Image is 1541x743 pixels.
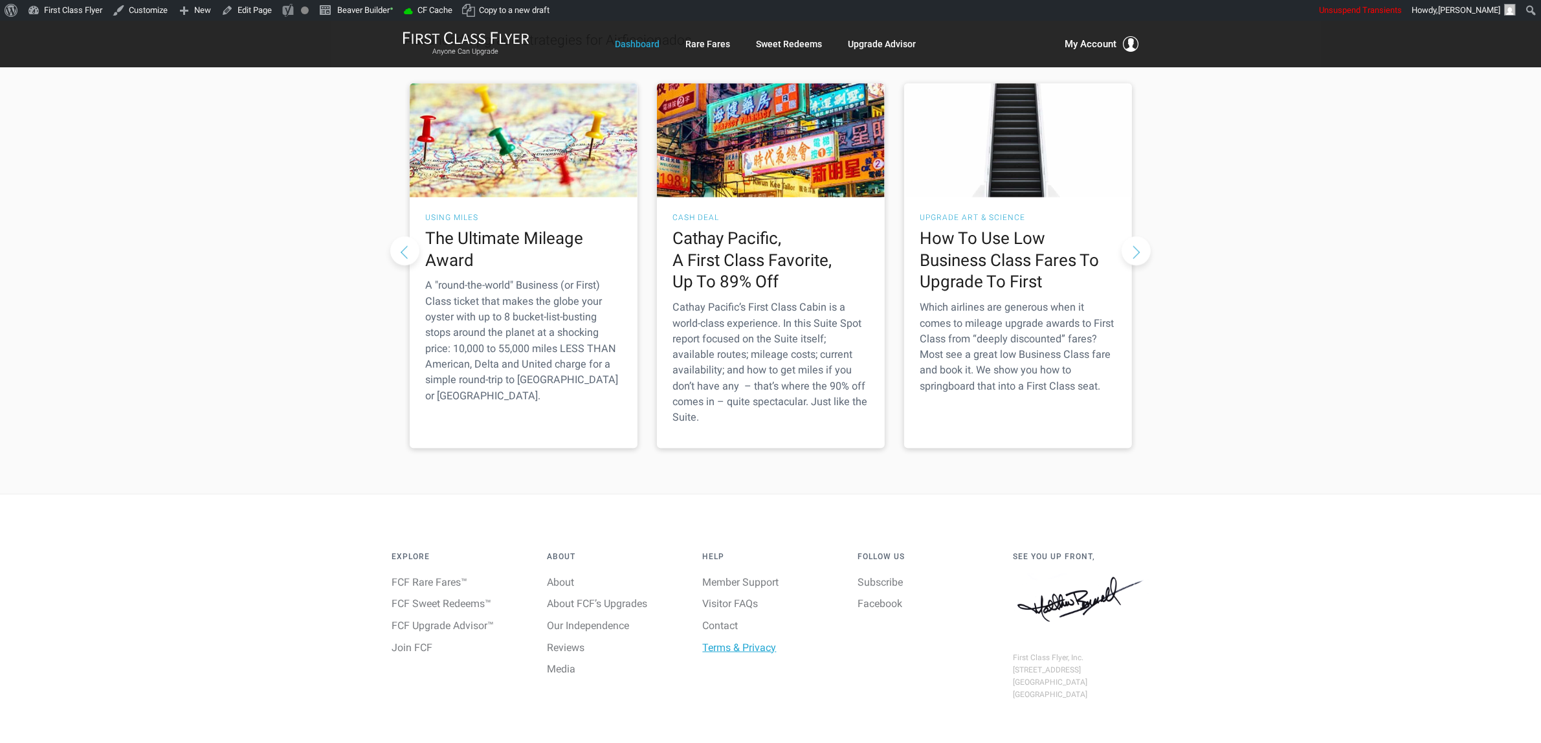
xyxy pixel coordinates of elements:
[858,597,903,610] a: Facebook
[673,228,869,293] h2: Cathay Pacific, A First Class Favorite, Up To 89% Off
[1014,664,1149,702] div: [STREET_ADDRESS] [GEOGRAPHIC_DATA] [GEOGRAPHIC_DATA]
[1122,237,1151,266] button: Next slide
[390,2,394,16] span: •
[392,597,492,610] a: FCF Sweet Redeems™
[858,553,994,561] h4: Follow Us
[426,228,621,272] h2: The Ultimate Mileage Award
[757,32,823,56] a: Sweet Redeems
[548,597,648,610] a: About FCF’s Upgrades
[1014,652,1149,664] div: First Class Flyer, Inc.
[920,214,1116,221] h3: Upgrade Art & Science
[403,47,529,56] small: Anyone Can Upgrade
[1065,36,1117,52] span: My Account
[920,300,1116,394] p: Which airlines are generous when it comes to mileage upgrade awards to First Class from “deeply d...
[615,32,660,56] a: Dashboard
[410,83,637,449] a: Using Miles The Ultimate Mileage Award A "round-the-world" Business (or First) Class ticket that ...
[392,619,494,632] a: FCF Upgrade Advisor™
[657,83,885,449] a: Cash Deal Cathay Pacific,A First Class Favorite,Up To 89% Off Cathay Pacific’s First Class Cabin ...
[403,31,529,57] a: First Class FlyerAnyone Can Upgrade
[703,619,738,632] a: Contact
[686,32,731,56] a: Rare Fares
[426,214,621,221] h3: Using Miles
[548,553,683,561] h4: About
[426,278,621,403] p: A "round-the-world" Business (or First) Class ticket that makes the globe your oyster with up to ...
[548,641,585,654] a: Reviews
[1014,574,1149,626] img: Matthew J. Bennett
[858,576,904,588] a: Subscribe
[548,576,575,588] a: About
[1319,5,1402,15] span: Unsuspend Transients
[703,641,777,654] a: Terms & Privacy
[673,300,869,425] p: Cathay Pacific’s First Class Cabin is a world-class experience. In this Suite Spot report focused...
[1014,553,1149,561] h4: See You Up Front,
[703,576,779,588] a: Member Support
[703,597,759,610] a: Visitor FAQs
[848,32,916,56] a: Upgrade Advisor
[392,553,528,561] h4: Explore
[548,663,576,675] a: Media
[390,237,419,266] button: Previous slide
[703,553,839,561] h4: Help
[920,228,1116,293] h2: How To Use Low Business Class Fares To Upgrade To First
[403,31,529,45] img: First Class Flyer
[392,641,433,654] a: Join FCF
[673,214,869,221] h3: Cash Deal
[1438,5,1500,15] span: [PERSON_NAME]
[1065,36,1139,52] button: My Account
[548,619,630,632] a: Our Independence
[392,576,468,588] a: FCF Rare Fares™
[904,83,1132,449] a: Upgrade Art & Science How To Use Low Business Class Fares To Upgrade To First Which airlines are ...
